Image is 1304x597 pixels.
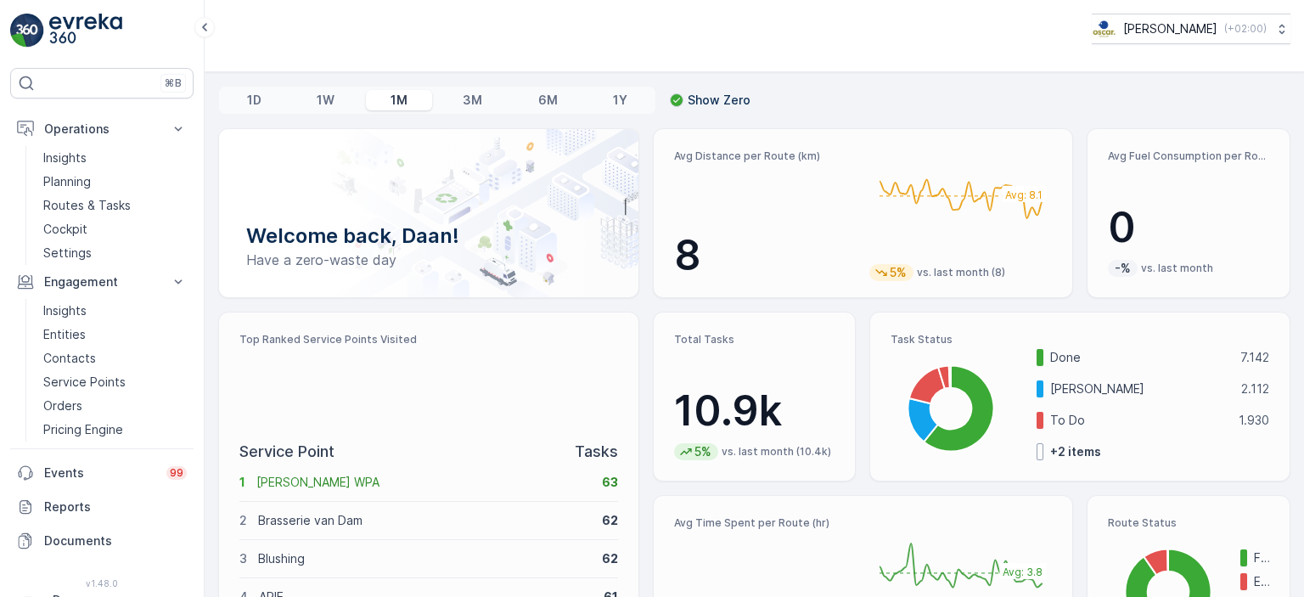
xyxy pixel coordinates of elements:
[688,92,750,109] p: Show Zero
[37,394,194,418] a: Orders
[246,250,611,270] p: Have a zero-waste day
[613,92,627,109] p: 1Y
[239,550,247,567] p: 3
[246,222,611,250] p: Welcome back, Daan!
[44,121,160,138] p: Operations
[239,440,334,464] p: Service Point
[463,92,482,109] p: 3M
[37,346,194,370] a: Contacts
[1108,149,1269,163] p: Avg Fuel Consumption per Route (lt)
[10,14,44,48] img: logo
[239,333,618,346] p: Top Ranked Service Points Visited
[10,456,194,490] a: Events99
[49,14,122,48] img: logo_light-DOdMpM7g.png
[43,221,87,238] p: Cockpit
[43,149,87,166] p: Insights
[317,92,334,109] p: 1W
[10,112,194,146] button: Operations
[1050,380,1230,397] p: [PERSON_NAME]
[170,466,183,480] p: 99
[1092,20,1116,38] img: basis-logo_rgb2x.png
[43,245,92,262] p: Settings
[37,146,194,170] a: Insights
[674,333,835,346] p: Total Tasks
[10,490,194,524] a: Reports
[43,302,87,319] p: Insights
[1239,412,1269,429] p: 1.930
[258,512,591,529] p: Brasserie van Dam
[1113,260,1133,277] p: -%
[239,512,247,529] p: 2
[1108,516,1269,530] p: Route Status
[538,92,558,109] p: 6M
[37,370,194,394] a: Service Points
[43,197,131,214] p: Routes & Tasks
[239,474,245,491] p: 1
[1224,22,1267,36] p: ( +02:00 )
[917,266,1005,279] p: vs. last month (8)
[1141,262,1213,275] p: vs. last month
[722,445,831,459] p: vs. last month (10.4k)
[1108,202,1269,253] p: 0
[44,498,187,515] p: Reports
[674,516,857,530] p: Avg Time Spent per Route (hr)
[602,550,618,567] p: 62
[1050,443,1101,460] p: + 2 items
[575,440,618,464] p: Tasks
[891,333,1269,346] p: Task Status
[37,217,194,241] a: Cockpit
[37,241,194,265] a: Settings
[37,418,194,442] a: Pricing Engine
[43,350,96,367] p: Contacts
[693,443,713,460] p: 5%
[43,173,91,190] p: Planning
[43,374,126,391] p: Service Points
[247,92,261,109] p: 1D
[1254,573,1269,590] p: Expired
[602,474,618,491] p: 63
[1240,349,1269,366] p: 7.142
[10,265,194,299] button: Engagement
[44,273,160,290] p: Engagement
[674,386,835,436] p: 10.9k
[37,299,194,323] a: Insights
[1241,380,1269,397] p: 2.112
[1092,14,1290,44] button: [PERSON_NAME](+02:00)
[165,76,182,90] p: ⌘B
[1050,412,1228,429] p: To Do
[674,230,857,281] p: 8
[256,474,591,491] p: [PERSON_NAME] WPA
[44,465,156,482] p: Events
[43,326,86,343] p: Entities
[674,149,857,163] p: Avg Distance per Route (km)
[391,92,407,109] p: 1M
[258,550,591,567] p: Blushing
[1254,549,1269,566] p: Finished
[43,397,82,414] p: Orders
[37,194,194,217] a: Routes & Tasks
[37,323,194,346] a: Entities
[1123,20,1217,37] p: [PERSON_NAME]
[10,578,194,589] span: v 1.48.0
[888,264,908,281] p: 5%
[44,532,187,549] p: Documents
[37,170,194,194] a: Planning
[10,524,194,558] a: Documents
[602,512,618,529] p: 62
[1050,349,1229,366] p: Done
[43,421,123,438] p: Pricing Engine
